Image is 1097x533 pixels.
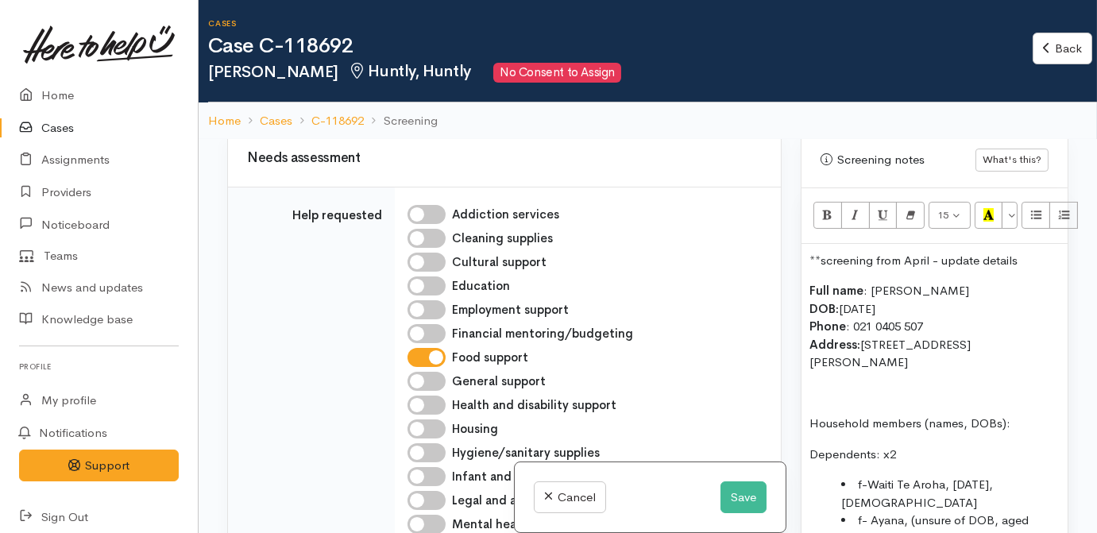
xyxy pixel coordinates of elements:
div: Screening notes [821,151,975,169]
a: Cases [260,112,292,130]
h6: Cases [208,19,1033,28]
label: Cultural support [452,253,547,272]
button: Italic (CTRL+I) [841,202,870,229]
button: Save [720,481,767,514]
p: **screening from April - update details [809,252,1060,270]
button: What's this? [975,149,1049,172]
a: Cancel [534,481,606,514]
p: Household members (names, DOBs): [809,415,1060,433]
h3: Needs assessment [247,151,762,166]
span: Huntly, Huntly [348,61,471,81]
label: Legal and advocacy [452,492,565,510]
label: Cleaning supplies [452,230,553,248]
label: Financial mentoring/budgeting [452,325,633,343]
span: No Consent to Assign [493,63,620,83]
p: : [PERSON_NAME] [DATE] : 021 0405 507 [STREET_ADDRESS][PERSON_NAME] [809,282,1060,372]
b: Phone [809,319,846,334]
label: Health and disability support [452,396,616,415]
nav: breadcrumb [199,102,1097,140]
a: C-118692 [311,112,364,130]
b: Full name [809,283,863,298]
li: f-Waiti Te Aroha, [DATE], [DEMOGRAPHIC_DATA] [841,476,1060,512]
label: Education [452,277,510,295]
button: Recent Color [975,202,1003,229]
button: Ordered list (CTRL+SHIFT+NUM8) [1049,202,1078,229]
button: Font Size [929,202,971,229]
b: Address: [809,337,860,352]
span: 15 [938,208,949,222]
button: Unordered list (CTRL+SHIFT+NUM7) [1022,202,1050,229]
a: Home [208,112,241,130]
p: Dependents: x2 [809,446,1060,464]
b: DOB: [809,301,839,316]
button: More Color [1002,202,1018,229]
h2: [PERSON_NAME] [208,63,1033,83]
label: Food support [452,349,528,367]
h1: Case C-118692 [208,35,1033,58]
li: Screening [364,112,437,130]
label: General support [452,373,546,391]
button: Bold (CTRL+B) [813,202,842,229]
label: Employment support [452,301,569,319]
label: Infant and child support [452,468,591,486]
label: Housing [452,420,498,438]
button: Remove Font Style (CTRL+\) [896,202,925,229]
button: Support [19,450,179,482]
button: Underline (CTRL+U) [869,202,898,229]
a: Back [1033,33,1092,65]
label: Hygiene/sanitary supplies [452,444,600,462]
h6: Profile [19,356,179,377]
label: Addiction services [452,206,559,224]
